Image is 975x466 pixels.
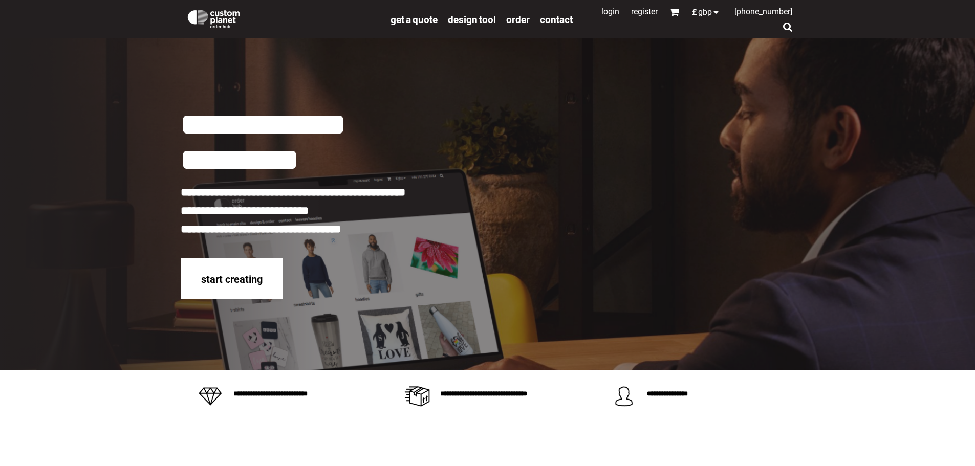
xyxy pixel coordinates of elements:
span: get a quote [391,14,438,26]
span: design tool [448,14,496,26]
a: Contact [540,13,573,25]
a: design tool [448,13,496,25]
a: get a quote [391,13,438,25]
span: Contact [540,14,573,26]
a: Login [601,7,619,16]
span: order [506,14,530,26]
span: [PHONE_NUMBER] [734,7,792,16]
span: £ [692,8,698,16]
span: start creating [201,273,263,285]
a: Custom Planet [181,3,385,33]
span: GBP [698,8,712,16]
a: Register [631,7,658,16]
img: Custom Planet [186,8,242,28]
a: order [506,13,530,25]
